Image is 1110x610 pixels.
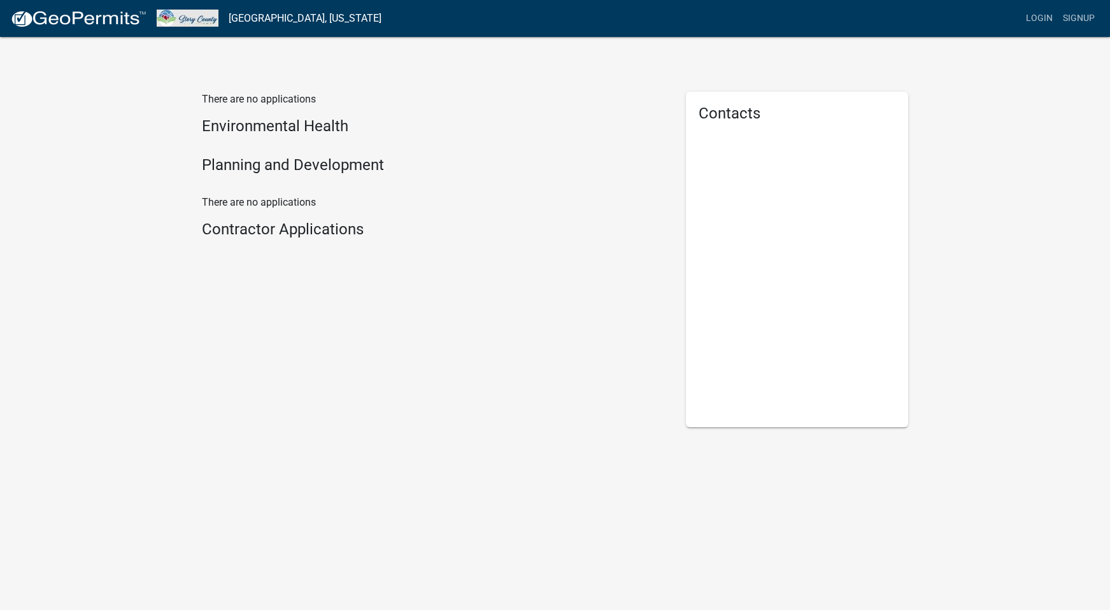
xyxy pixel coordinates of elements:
a: Login [1021,6,1058,31]
h4: Contractor Applications [202,220,667,239]
a: [GEOGRAPHIC_DATA], [US_STATE] [229,8,381,29]
h4: Environmental Health [202,117,667,136]
a: Signup [1058,6,1100,31]
h5: Contacts [699,104,896,123]
p: There are no applications [202,92,667,107]
wm-workflow-list-section: Contractor Applications [202,220,667,244]
h4: Planning and Development [202,156,667,174]
img: Story County, Iowa [157,10,218,27]
p: There are no applications [202,195,667,210]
